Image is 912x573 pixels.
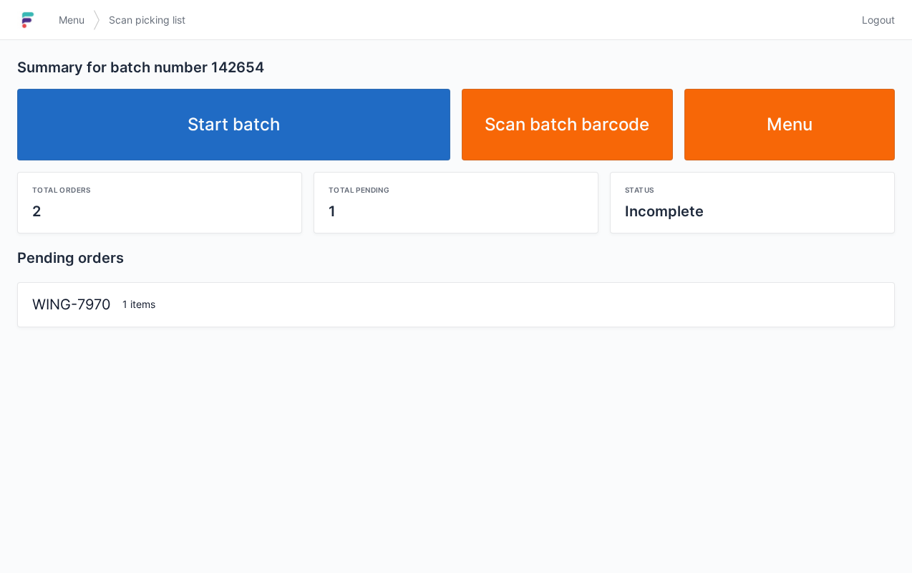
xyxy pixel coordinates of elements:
[93,3,100,37] img: svg>
[17,57,895,77] h2: Summary for batch number 142654
[100,7,194,33] a: Scan picking list
[50,7,93,33] a: Menu
[625,201,880,221] div: Incomplete
[862,13,895,27] span: Logout
[329,184,583,196] div: Total pending
[329,201,583,221] div: 1
[26,294,117,315] div: WING-7970
[853,7,895,33] a: Logout
[117,297,886,312] div: 1 items
[462,89,673,160] a: Scan batch barcode
[109,13,185,27] span: Scan picking list
[684,89,896,160] a: Menu
[59,13,84,27] span: Menu
[17,248,895,268] h2: Pending orders
[17,89,450,160] a: Start batch
[32,201,287,221] div: 2
[625,184,880,196] div: Status
[17,9,39,32] img: logo-small.jpg
[32,184,287,196] div: Total orders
